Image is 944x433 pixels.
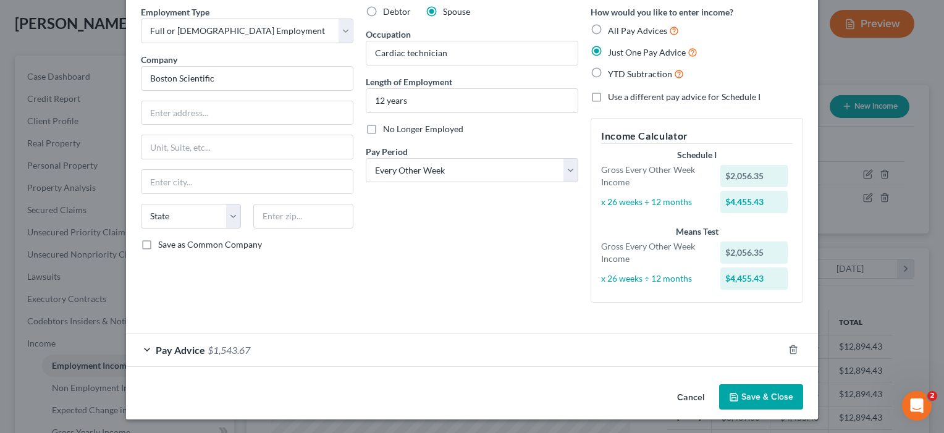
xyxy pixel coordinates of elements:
[141,66,353,91] input: Search company by name...
[383,124,463,134] span: No Longer Employed
[927,391,937,401] span: 2
[719,384,803,410] button: Save & Close
[591,6,733,19] label: How would you like to enter income?
[208,344,250,356] span: $1,543.67
[720,165,788,187] div: $2,056.35
[608,47,686,57] span: Just One Pay Advice
[366,41,578,65] input: --
[141,135,353,159] input: Unit, Suite, etc...
[601,149,793,161] div: Schedule I
[141,7,209,17] span: Employment Type
[595,196,714,208] div: x 26 weeks ÷ 12 months
[601,128,793,144] h5: Income Calculator
[720,191,788,213] div: $4,455.43
[608,91,761,102] span: Use a different pay advice for Schedule I
[383,6,411,17] span: Debtor
[366,75,452,88] label: Length of Employment
[443,6,470,17] span: Spouse
[156,344,205,356] span: Pay Advice
[253,204,353,229] input: Enter zip...
[608,25,667,36] span: All Pay Advices
[595,240,714,265] div: Gross Every Other Week Income
[366,28,411,41] label: Occupation
[608,69,672,79] span: YTD Subtraction
[902,391,932,421] iframe: Intercom live chat
[141,54,177,65] span: Company
[595,272,714,285] div: x 26 weeks ÷ 12 months
[720,267,788,290] div: $4,455.43
[158,239,262,250] span: Save as Common Company
[366,89,578,112] input: ex: 2 years
[141,170,353,193] input: Enter city...
[667,385,714,410] button: Cancel
[601,225,793,238] div: Means Test
[595,164,714,188] div: Gross Every Other Week Income
[366,146,408,157] span: Pay Period
[141,101,353,125] input: Enter address...
[720,242,788,264] div: $2,056.35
